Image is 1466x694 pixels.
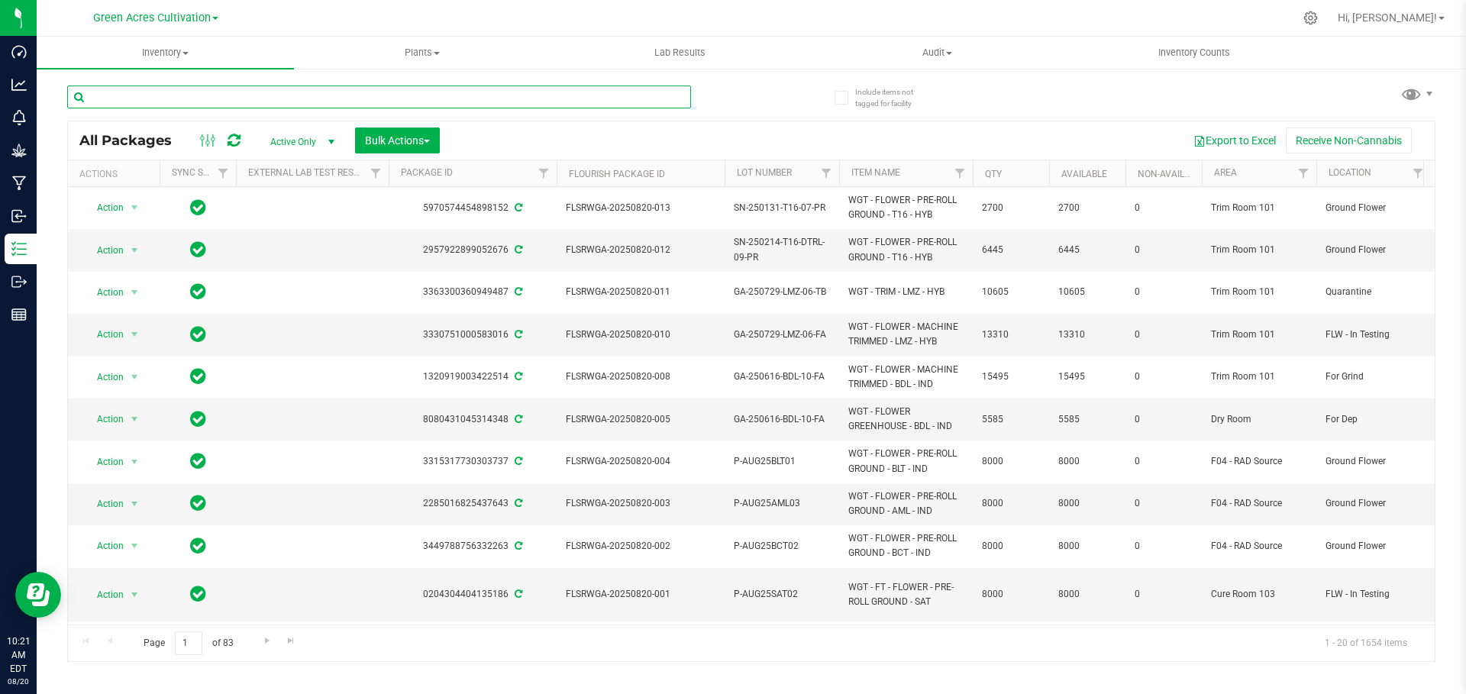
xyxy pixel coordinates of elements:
[1291,160,1316,186] a: Filter
[512,498,522,508] span: Sync from Compliance System
[1326,370,1422,384] span: For Grind
[83,366,124,388] span: Action
[1058,539,1116,554] span: 8000
[125,493,144,515] span: select
[1135,454,1193,469] span: 0
[734,539,830,554] span: P-AUG25BCT02
[83,451,124,473] span: Action
[190,281,206,302] span: In Sync
[566,496,715,511] span: FLSRWGA-20250820-003
[190,408,206,430] span: In Sync
[1138,169,1206,179] a: Non-Available
[512,541,522,551] span: Sync from Compliance System
[737,167,792,178] a: Lot Number
[386,587,559,602] div: 0204304404135186
[1301,11,1320,25] div: Manage settings
[386,201,559,215] div: 5970574454898152
[79,132,187,149] span: All Packages
[125,535,144,557] span: select
[982,201,1040,215] span: 2700
[809,46,1065,60] span: Audit
[11,208,27,224] inline-svg: Inbound
[814,160,839,186] a: Filter
[512,589,522,599] span: Sync from Compliance System
[11,110,27,125] inline-svg: Monitoring
[7,676,30,687] p: 08/20
[1326,454,1422,469] span: Ground Flower
[37,46,294,60] span: Inventory
[1211,496,1307,511] span: F04 - RAD Source
[190,535,206,557] span: In Sync
[11,274,27,289] inline-svg: Outbound
[1135,201,1193,215] span: 0
[985,169,1002,179] a: Qty
[1058,412,1116,427] span: 5585
[11,241,27,257] inline-svg: Inventory
[512,414,522,424] span: Sync from Compliance System
[1058,328,1116,342] span: 13310
[1058,587,1116,602] span: 8000
[734,496,830,511] span: P-AUG25AML03
[855,86,932,109] span: Include items not tagged for facility
[1058,454,1116,469] span: 8000
[294,37,551,69] a: Plants
[982,285,1040,299] span: 10605
[734,328,830,342] span: GA-250729-LMZ-06-FA
[848,363,964,392] span: WGT - FLOWER - MACHINE TRIMMED - BDL - IND
[386,412,559,427] div: 8080431045314348
[83,240,124,261] span: Action
[190,324,206,345] span: In Sync
[386,243,559,257] div: 2957922899052676
[211,160,236,186] a: Filter
[1211,539,1307,554] span: F04 - RAD Source
[512,286,522,297] span: Sync from Compliance System
[1211,454,1307,469] span: F04 - RAD Source
[848,285,964,299] span: WGT - TRIM - LMZ - HYB
[1183,128,1286,153] button: Export to Excel
[11,307,27,322] inline-svg: Reports
[125,240,144,261] span: select
[1061,169,1107,179] a: Available
[531,160,557,186] a: Filter
[734,201,830,215] span: SN-250131-T16-07-PR
[1058,243,1116,257] span: 6445
[386,496,559,511] div: 2285016825437643
[1135,243,1193,257] span: 0
[982,496,1040,511] span: 8000
[15,572,61,618] iframe: Resource center
[11,143,27,158] inline-svg: Grow
[125,366,144,388] span: select
[1211,412,1307,427] span: Dry Room
[7,634,30,676] p: 10:21 AM EDT
[1138,46,1251,60] span: Inventory Counts
[93,11,211,24] span: Green Acres Cultivation
[175,631,202,655] input: 1
[512,329,522,340] span: Sync from Compliance System
[386,370,559,384] div: 1320919003422514
[551,37,809,69] a: Lab Results
[83,493,124,515] span: Action
[1211,201,1307,215] span: Trim Room 101
[386,328,559,342] div: 3330751000583016
[569,169,665,179] a: Flourish Package ID
[1326,412,1422,427] span: For Dep
[190,583,206,605] span: In Sync
[1326,587,1422,602] span: FLW - In Testing
[566,539,715,554] span: FLSRWGA-20250820-002
[1135,412,1193,427] span: 0
[1326,243,1422,257] span: Ground Flower
[1211,587,1307,602] span: Cure Room 103
[190,239,206,260] span: In Sync
[280,631,302,652] a: Go to the last page
[1326,539,1422,554] span: Ground Flower
[848,489,964,518] span: WGT - FLOWER - PRE-ROLL GROUND - AML - IND
[1066,37,1323,69] a: Inventory Counts
[1329,167,1371,178] a: Location
[982,243,1040,257] span: 6445
[634,46,726,60] span: Lab Results
[125,451,144,473] span: select
[11,176,27,191] inline-svg: Manufacturing
[386,285,559,299] div: 3363300360949487
[566,328,715,342] span: FLSRWGA-20250820-010
[37,37,294,69] a: Inventory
